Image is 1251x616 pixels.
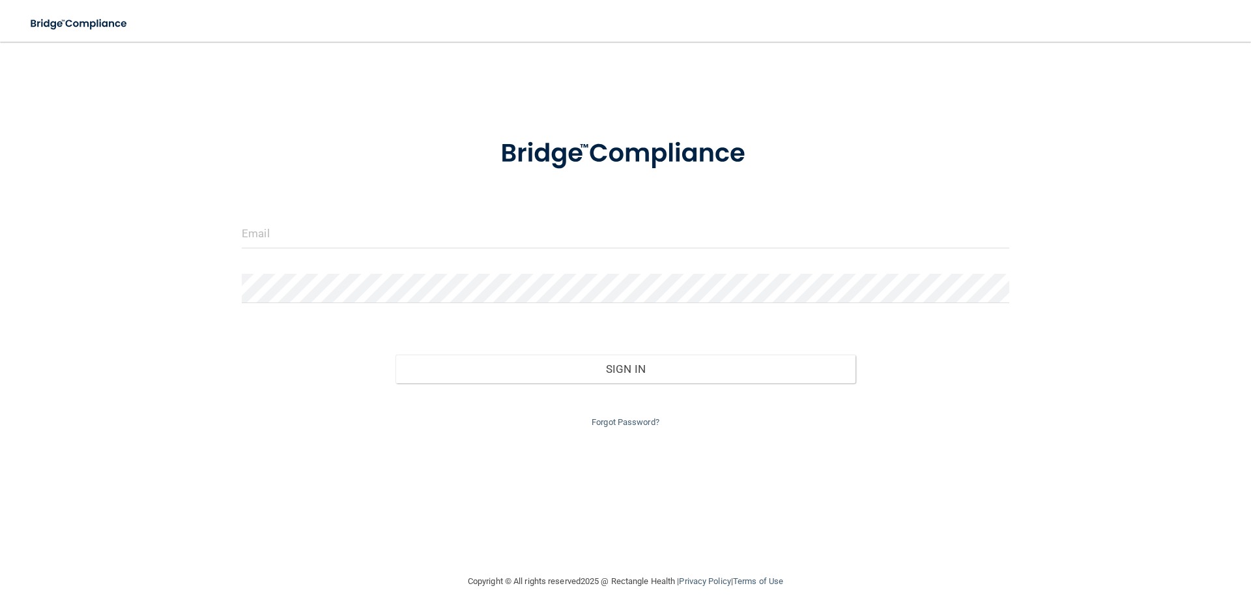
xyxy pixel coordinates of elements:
[679,576,730,586] a: Privacy Policy
[733,576,783,586] a: Terms of Use
[474,120,777,188] img: bridge_compliance_login_screen.278c3ca4.svg
[592,417,659,427] a: Forgot Password?
[395,355,856,383] button: Sign In
[20,10,139,37] img: bridge_compliance_login_screen.278c3ca4.svg
[242,219,1009,248] input: Email
[388,561,863,602] div: Copyright © All rights reserved 2025 @ Rectangle Health | |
